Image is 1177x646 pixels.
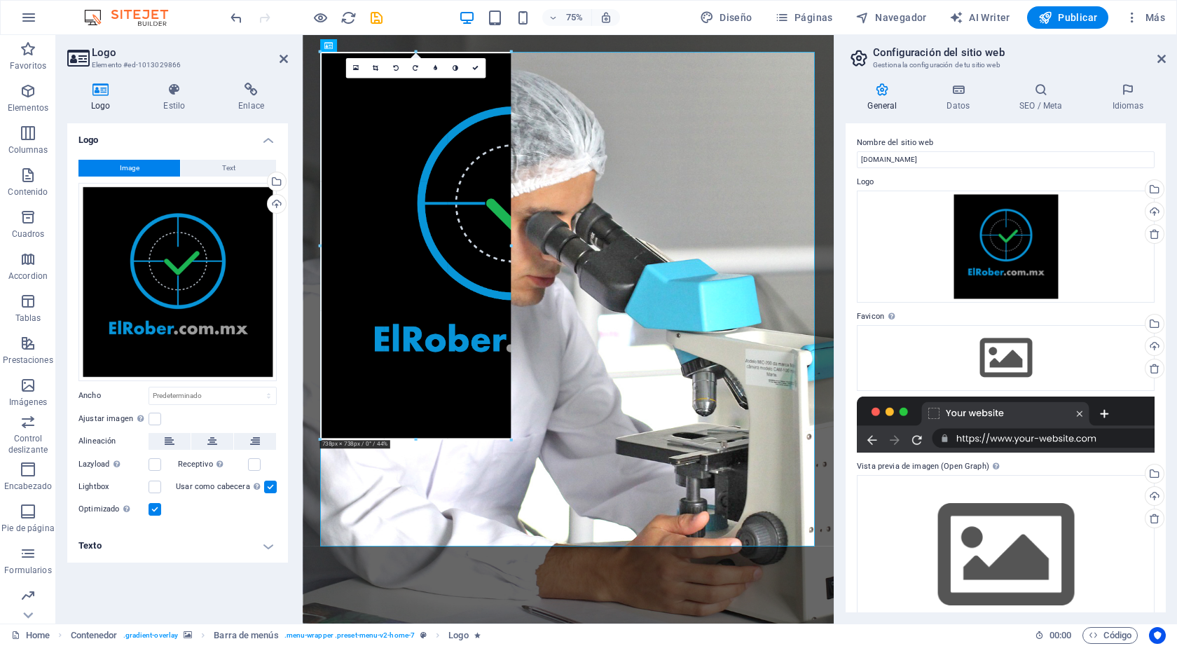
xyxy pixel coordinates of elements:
span: . menu-wrapper .preset-menu-v2-home-7 [284,627,415,644]
h4: Datos [925,83,998,112]
button: reload [340,9,357,26]
input: Nombre... [857,151,1155,168]
p: Pie de página [1,523,54,534]
i: Este elemento es un preajuste personalizable [420,631,427,639]
button: Páginas [769,6,839,29]
label: Usar como cabecera [176,479,264,495]
h4: Idiomas [1090,83,1166,112]
label: Nombre del sitio web [857,135,1155,151]
p: Favoritos [10,60,46,71]
label: Vista previa de imagen (Open Graph) [857,458,1155,475]
p: Accordion [8,270,48,282]
span: Haz clic para seleccionar y doble clic para editar [214,627,278,644]
div: logoelroberblack-LBfFGJrGYpf1d-5O7FaDhw.png [857,191,1155,303]
button: Haz clic para salir del modo de previsualización y seguir editando [312,9,329,26]
span: : [1059,630,1061,640]
h4: SEO / Meta [998,83,1090,112]
a: Girar 90° a la derecha [406,58,426,78]
p: Columnas [8,144,48,156]
h4: Logo [67,83,139,112]
label: Lightbox [78,479,149,495]
span: Navegador [855,11,927,25]
a: Confirmar ( ⌘ ⏎ ) [465,58,486,78]
span: 00 00 [1049,627,1071,644]
a: Escala de grises [446,58,466,78]
p: Cuadros [12,228,45,240]
a: Desenfoque [425,58,446,78]
label: Receptivo [178,456,248,473]
label: Favicon [857,308,1155,325]
button: Usercentrics [1149,627,1166,644]
button: Más [1120,6,1171,29]
h6: Tiempo de la sesión [1035,627,1072,644]
h3: Elemento #ed-1013029866 [92,59,260,71]
div: logoelroberblack-LBfFGJrGYpf1d-5O7FaDhw.png [78,183,277,381]
span: Diseño [700,11,752,25]
h4: Texto [67,529,288,563]
button: Image [78,160,180,177]
p: Tablas [15,312,41,324]
button: Text [181,160,276,177]
button: Navegador [850,6,932,29]
h6: 75% [563,9,586,26]
a: Selecciona archivos del administrador de archivos, de la galería de fotos o carga archivo(s) [345,58,366,78]
button: Diseño [694,6,758,29]
p: Encabezado [4,481,52,492]
div: Selecciona archivos del administrador de archivos, de la galería de fotos o carga archivo(s) [857,325,1155,391]
label: Ancho [78,392,149,399]
h4: General [846,83,925,112]
span: Publicar [1038,11,1098,25]
p: Elementos [8,102,48,114]
a: Girar 90° a la izquierda [385,58,406,78]
span: Text [222,160,235,177]
p: Contenido [8,186,48,198]
p: Formularios [4,565,51,576]
h2: Configuración del sitio web [873,46,1166,59]
label: Optimizado [78,501,149,518]
button: 75% [542,9,592,26]
span: AI Writer [949,11,1010,25]
span: Código [1089,627,1131,644]
i: Guardar (Ctrl+S) [369,10,385,26]
i: Deshacer: Cambiar colores (Ctrl+Z) [228,10,245,26]
span: Más [1125,11,1165,25]
div: 738px × 738px / 0° / 44% [319,440,390,448]
h4: Enlace [214,83,288,112]
p: Prestaciones [3,355,53,366]
label: Alineación [78,433,149,450]
h4: Logo [67,123,288,149]
span: . gradient-overlay [123,627,179,644]
a: Haz clic para cancelar la selección y doble clic para abrir páginas [11,627,50,644]
button: Código [1082,627,1138,644]
h4: Estilo [139,83,214,112]
div: Diseño (Ctrl+Alt+Y) [694,6,758,29]
label: Lazyload [78,456,149,473]
span: Haz clic para seleccionar y doble clic para editar [71,627,118,644]
img: Editor Logo [81,9,186,26]
button: undo [228,9,245,26]
label: Ajustar imagen [78,411,149,427]
i: Al redimensionar, ajustar el nivel de zoom automáticamente para ajustarse al dispositivo elegido. [600,11,612,24]
a: Modo de recorte [366,58,386,78]
button: save [368,9,385,26]
nav: breadcrumb [71,627,481,644]
i: Este elemento contiene un fondo [184,631,192,639]
div: Selecciona archivos del administrador de archivos, de la galería de fotos o carga archivo(s) [857,475,1155,635]
h3: Gestiona la configuración de tu sitio web [873,59,1138,71]
span: Páginas [775,11,833,25]
button: Publicar [1027,6,1109,29]
span: Haz clic para seleccionar y doble clic para editar [448,627,468,644]
button: AI Writer [944,6,1016,29]
i: El elemento contiene una animación [474,631,481,639]
label: Logo [857,174,1155,191]
span: Image [120,160,139,177]
h2: Logo [92,46,288,59]
p: Imágenes [9,397,47,408]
